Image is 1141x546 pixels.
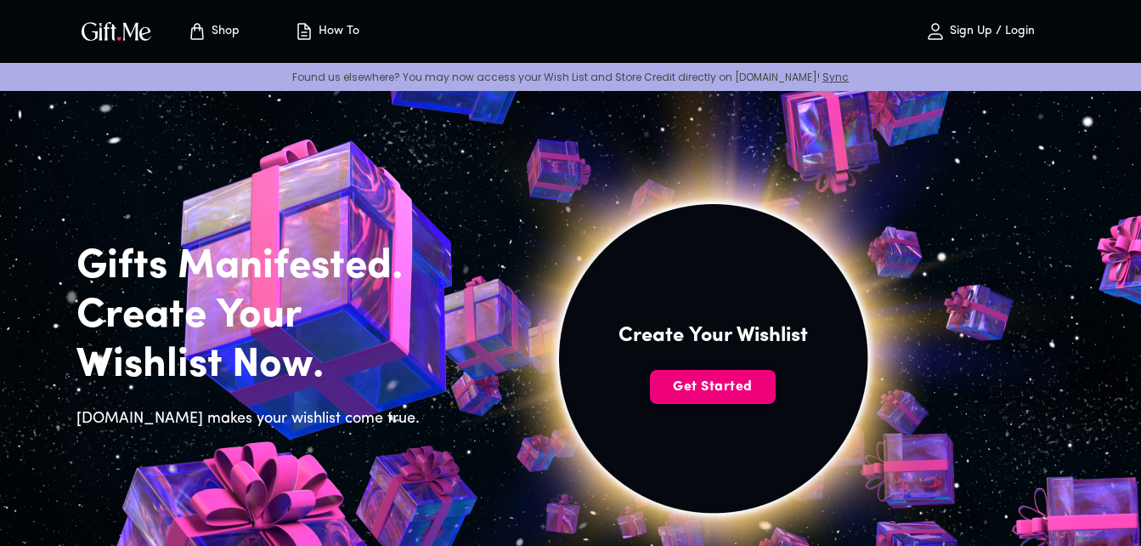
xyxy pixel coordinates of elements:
[822,70,849,84] a: Sync
[650,378,776,396] span: Get Started
[280,4,374,59] button: How To
[619,322,808,350] h4: Create Your Wishlist
[650,370,776,404] button: Get Started
[167,4,260,59] button: Store page
[14,70,1127,84] p: Found us elsewhere? You may now access your Wish List and Store Credit directly on [DOMAIN_NAME]!
[76,21,156,42] button: GiftMe Logo
[76,341,430,390] h2: Wishlist Now.
[294,21,314,42] img: how-to.svg
[314,25,359,39] p: How To
[78,19,155,43] img: GiftMe Logo
[946,25,1035,39] p: Sign Up / Login
[76,242,430,292] h2: Gifts Manifested.
[207,25,240,39] p: Shop
[895,4,1065,59] button: Sign Up / Login
[76,292,430,341] h2: Create Your
[76,407,430,431] h6: [DOMAIN_NAME] makes your wishlist come true.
